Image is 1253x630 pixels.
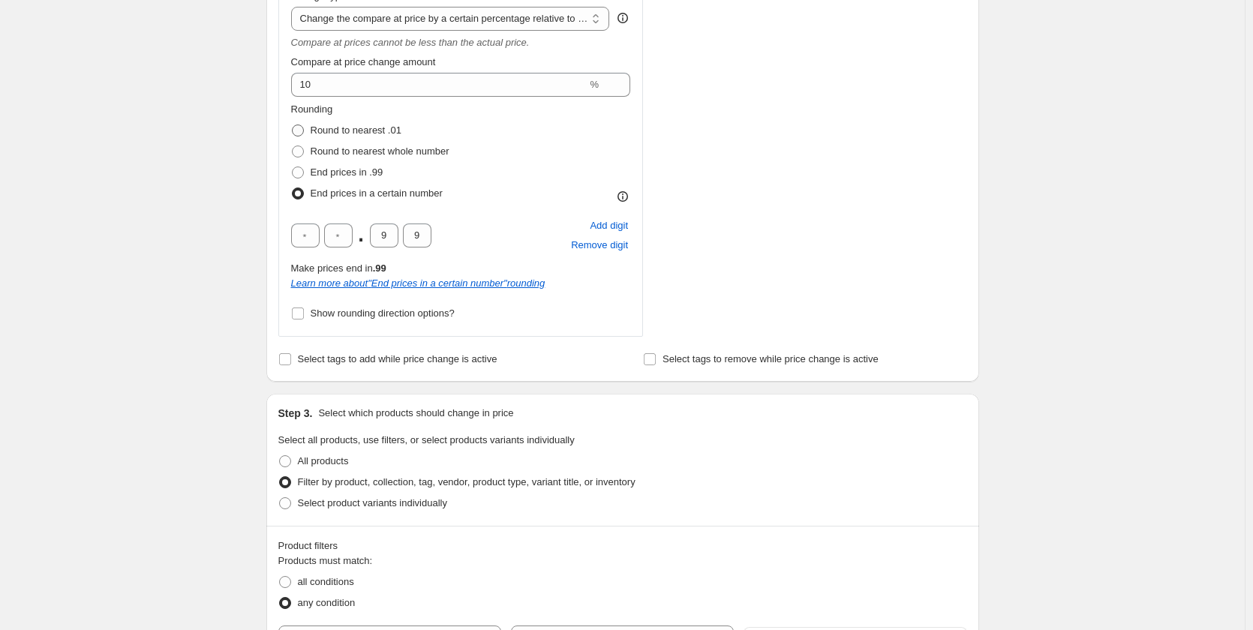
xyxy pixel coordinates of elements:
span: Compare at price change amount [291,56,436,67]
span: Products must match: [278,555,373,566]
b: .99 [373,262,386,274]
input: ﹡ [370,223,398,247]
button: Remove placeholder [569,235,630,255]
span: any condition [298,597,356,608]
span: Select all products, use filters, or select products variants individually [278,434,575,445]
i: Learn more about " End prices in a certain number " rounding [291,277,545,289]
span: Show rounding direction options? [311,307,455,319]
input: ﹡ [291,223,320,247]
span: All products [298,455,349,466]
span: Select tags to remove while price change is active [663,353,879,364]
p: Select which products should change in price [318,406,513,421]
span: Round to nearest whole number [311,145,449,157]
span: % [590,79,599,90]
span: Rounding [291,103,333,115]
i: Compare at prices cannot be less than the actual price. [291,37,530,48]
input: ﹡ [324,223,353,247]
span: Select tags to add while price change is active [298,353,497,364]
span: Round to nearest .01 [311,124,401,136]
span: . [357,223,365,247]
div: help [615,10,630,25]
input: 20 [291,73,587,97]
span: all conditions [298,576,354,587]
h2: Step 3. [278,406,313,421]
span: Remove digit [571,238,628,253]
span: Make prices end in [291,262,386,274]
span: End prices in a certain number [311,187,443,199]
button: Add placeholder [587,216,630,235]
span: End prices in .99 [311,166,383,178]
a: Learn more about"End prices in a certain number"rounding [291,277,545,289]
span: Add digit [590,218,628,233]
span: Select product variants individually [298,497,447,508]
div: Product filters [278,538,967,553]
span: Filter by product, collection, tag, vendor, product type, variant title, or inventory [298,476,636,487]
input: ﹡ [403,223,431,247]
